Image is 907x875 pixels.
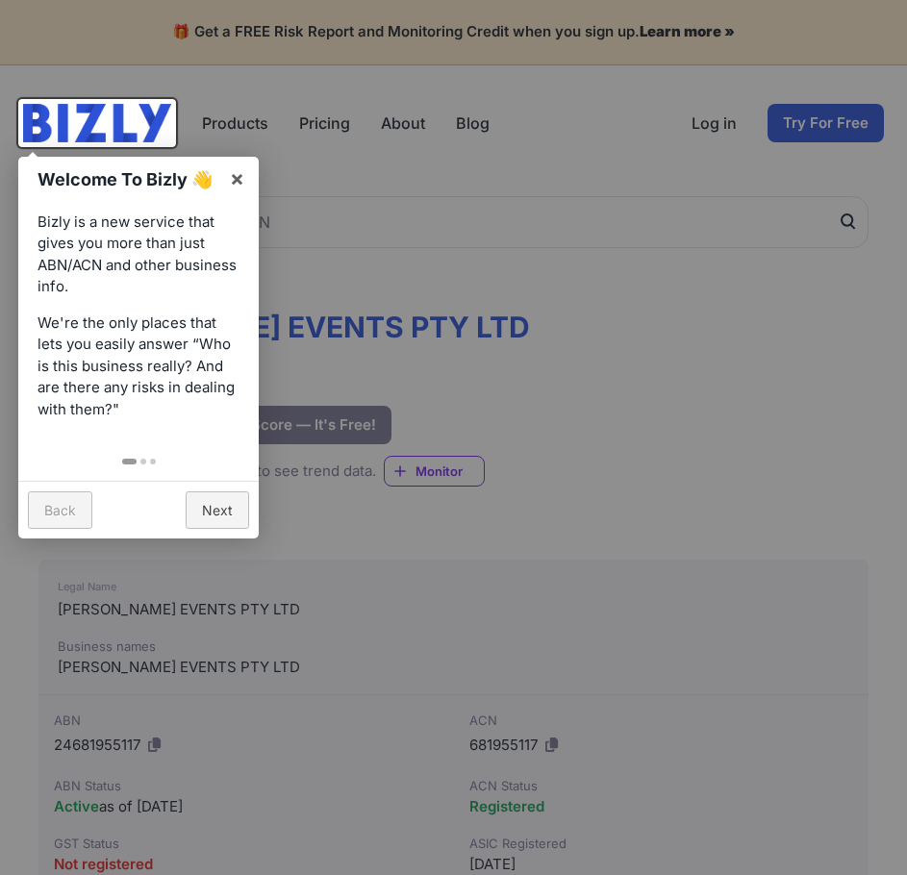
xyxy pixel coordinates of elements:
[38,212,239,298] p: Bizly is a new service that gives you more than just ABN/ACN and other business info.
[215,157,259,200] a: ×
[38,312,239,421] p: We're the only places that lets you easily answer “Who is this business really? And are there any...
[28,491,92,529] a: Back
[38,166,219,192] h1: Welcome To Bizly 👋
[186,491,249,529] a: Next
